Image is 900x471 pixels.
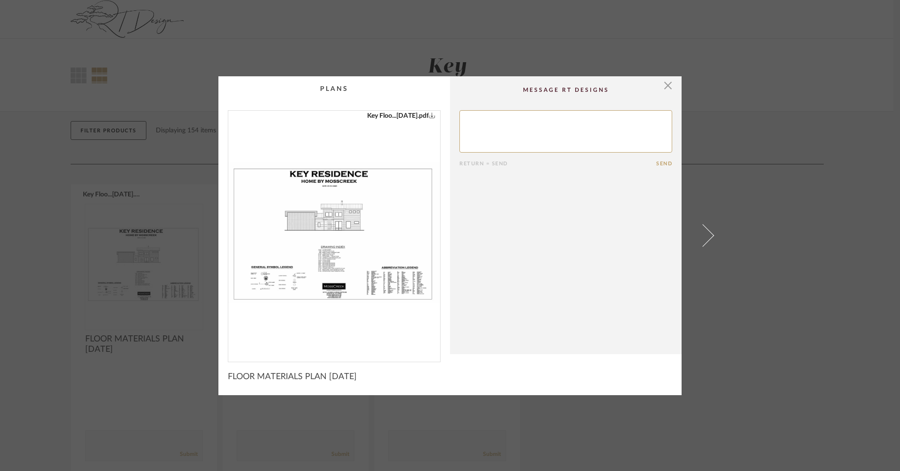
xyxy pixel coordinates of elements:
img: 966531b7-2400-45d9-8583-dceb2581da5b_1000x1000.jpg [228,111,440,354]
div: Return = Send [459,161,656,167]
button: Send [656,161,672,167]
a: Key Floo...[DATE].pdf [367,111,435,121]
div: 0 [228,111,440,354]
button: Close [659,76,677,95]
span: FLOOR MATERIALS PLAN [DATE] [228,372,357,382]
